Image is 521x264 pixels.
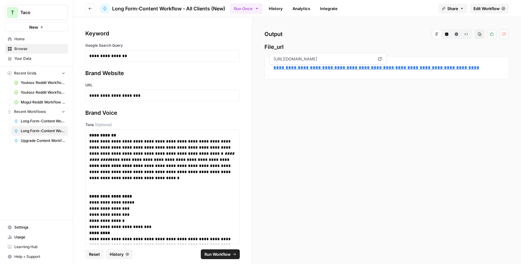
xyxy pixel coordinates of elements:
button: New [5,23,68,32]
button: Run Workflow [201,249,240,259]
a: Youtooz Reddit Workflow Grid (1) [11,78,68,88]
div: Brand Website [85,69,240,78]
span: Reset [89,251,100,257]
span: History [110,251,124,257]
a: Analytics [289,4,314,13]
span: T [11,9,14,16]
h2: Output [264,29,509,39]
a: Home [5,34,68,44]
span: Youtooz Reddit Workflow Grid [21,90,65,95]
button: History [106,249,133,259]
label: Google Search Query [85,43,240,48]
a: Your Data [5,54,68,63]
button: Reset [85,249,104,259]
div: Keyword [85,29,240,38]
span: Recent Grids [14,71,36,76]
a: Long Form-Content Workflow - All Clients (New) [100,4,225,13]
span: Run Workflow [204,251,231,257]
a: Integrate [316,4,341,13]
a: Edit Workflow [470,4,509,13]
a: History [265,4,286,13]
span: Mogul Reddit Workflow Grid (1) [21,99,65,105]
span: Long Form-Content Workflow - All Clients (New) [21,128,65,134]
span: Help + Support [14,254,65,259]
a: Usage [5,232,68,242]
label: Tone [85,122,240,128]
span: Recent Workflows [14,109,46,114]
span: Settings [14,225,65,230]
a: Settings [5,222,68,232]
a: Mogul Reddit Workflow Grid (1) [11,97,68,107]
span: Long Form-Content Workflow - AI Clients (New) [21,118,65,124]
label: URL [85,82,240,88]
span: [URL][DOMAIN_NAME] [272,53,375,64]
a: Youtooz Reddit Workflow Grid [11,88,68,97]
span: Long Form-Content Workflow - All Clients (New) [112,5,225,12]
span: File_url [264,43,509,51]
span: Learning Hub [14,244,65,250]
button: Share [438,4,467,13]
span: Taco [20,9,57,16]
div: Brand Voice [85,109,240,117]
span: Browse [14,46,65,52]
button: Help + Support [5,252,68,262]
a: Long Form-Content Workflow - AI Clients (New) [11,116,68,126]
span: Your Data [14,56,65,61]
span: Edit Workflow [473,5,500,12]
span: Youtooz Reddit Workflow Grid (1) [21,80,65,85]
span: Share [447,5,458,12]
a: Browse [5,44,68,54]
span: (Optional) [95,122,112,128]
button: Workspace: Taco [5,5,68,20]
button: Recent Workflows [5,107,68,116]
span: Usage [14,234,65,240]
span: Home [14,36,65,42]
span: Upgrade Content Workflow - Nurx [21,138,65,143]
button: Run Once [230,3,263,14]
a: Learning Hub [5,242,68,252]
a: Upgrade Content Workflow - Nurx [11,136,68,146]
button: Recent Grids [5,69,68,78]
a: Long Form-Content Workflow - All Clients (New) [11,126,68,136]
span: New [29,24,38,30]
